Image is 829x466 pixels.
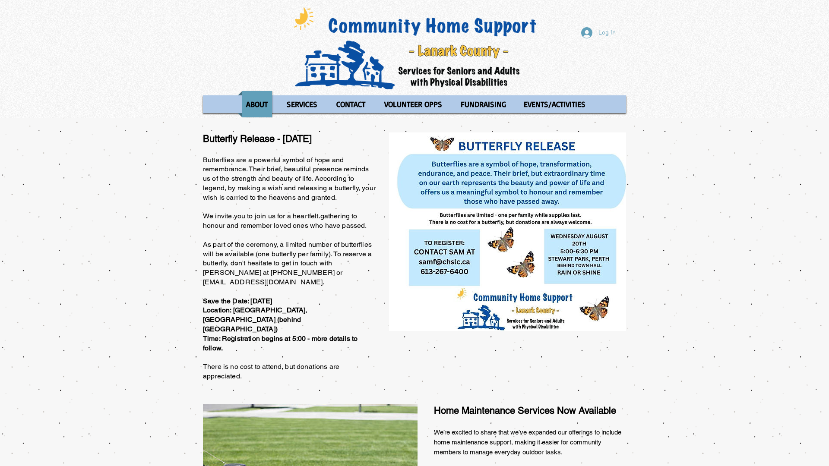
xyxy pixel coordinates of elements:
span: Save the Date: [DATE] Location: [GEOGRAPHIC_DATA], [GEOGRAPHIC_DATA] (behind [GEOGRAPHIC_DATA]) T... [203,297,358,352]
a: CONTACT [328,91,374,117]
p: CONTACT [332,91,369,117]
span: Log In [595,28,619,38]
span: Butterfly Release - [DATE] [203,133,312,144]
a: VOLUNTEER OPPS [376,91,450,117]
a: EVENTS/ACTIVITIES [516,91,594,117]
p: VOLUNTEER OPPS [380,91,446,117]
span: Butterflies are a powerful symbol of hope and remembrance. Their brief, beautiful presence remind... [203,156,376,380]
p: FUNDRAISING [457,91,510,117]
a: ABOUT [238,91,276,117]
img: butterfly_release_2025.jpg [389,132,626,331]
nav: Site [203,91,626,117]
a: FUNDRAISING [452,91,513,117]
a: SERVICES [278,91,326,117]
span: Home Maintenance Services Now Available [434,405,616,416]
p: SERVICES [283,91,321,117]
p: EVENTS/ACTIVITIES [520,91,589,117]
p: ABOUT [242,91,272,117]
span: We’re excited to share that we’ve expanded our offerings to include home maintenance support, mak... [434,428,621,456]
button: Log In [575,25,622,41]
